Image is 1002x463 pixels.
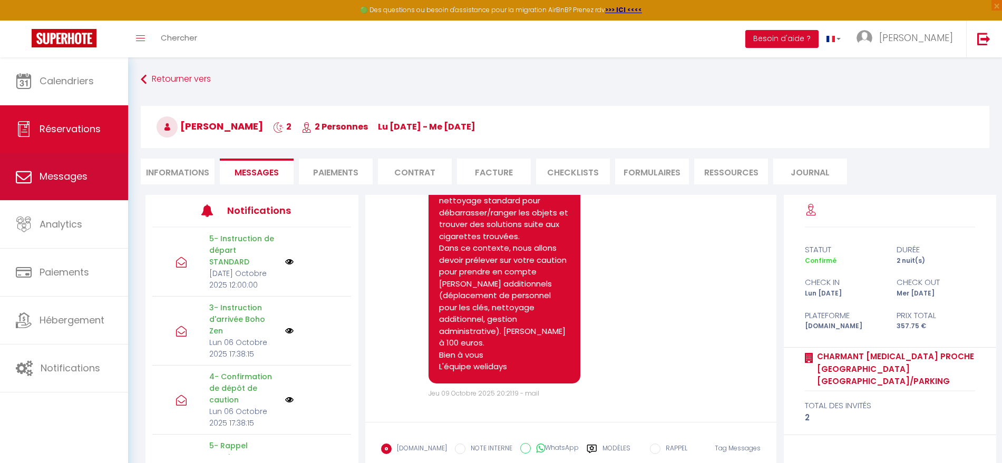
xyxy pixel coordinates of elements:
[890,289,982,299] div: Mer [DATE]
[457,159,531,184] li: Facture
[890,243,982,256] div: durée
[209,371,278,406] p: 4- Confirmation de dépôt de caution
[153,21,205,57] a: Chercher
[209,406,278,429] p: Lun 06 Octobre 2025 17:38:15
[805,411,975,424] div: 2
[890,256,982,266] div: 2 nuit(s)
[890,276,982,289] div: check out
[40,265,89,279] span: Paiements
[429,389,539,398] span: Jeu 09 Octobre 2025 20:21:19 - mail
[40,218,82,231] span: Analytics
[209,440,278,463] p: 5- Rappel Caution
[605,5,642,14] a: >>> ICI <<<<
[40,170,87,183] span: Messages
[227,199,310,222] h3: Notifications
[857,30,872,46] img: ...
[773,159,847,184] li: Journal
[209,302,278,337] p: 3- Instruction d'arrivée Boho Zen
[879,31,953,44] span: [PERSON_NAME]
[40,122,101,135] span: Réservations
[209,268,278,291] p: [DATE] Octobre 2025 12:00:00
[798,289,890,299] div: Lun [DATE]
[890,321,982,331] div: 357.75 €
[299,159,373,184] li: Paiements
[805,256,836,265] span: Confirmé
[40,313,104,327] span: Hébergement
[977,32,990,45] img: logout
[141,70,989,89] a: Retourner vers
[615,159,689,184] li: FORMULAIRES
[531,443,579,455] label: WhatsApp
[849,21,966,57] a: ... [PERSON_NAME]
[805,399,975,412] div: total des invités
[141,159,215,184] li: Informations
[798,321,890,331] div: [DOMAIN_NAME]
[715,444,761,452] span: Tag Messages
[694,159,768,184] li: Ressources
[813,350,975,388] a: Charmant [MEDICAL_DATA] proche [GEOGRAPHIC_DATA] [GEOGRAPHIC_DATA]/parking
[378,121,475,133] span: lu [DATE] - me [DATE]
[157,120,263,133] span: [PERSON_NAME]
[301,121,368,133] span: 2 Personnes
[285,327,294,335] img: NO IMAGE
[209,337,278,360] p: Lun 06 Octobre 2025 17:38:15
[798,243,890,256] div: statut
[32,29,96,47] img: Super Booking
[40,74,94,87] span: Calendriers
[602,444,630,462] label: Modèles
[465,444,512,455] label: NOTE INTERNE
[745,30,819,48] button: Besoin d'aide ?
[536,159,610,184] li: CHECKLISTS
[798,309,890,322] div: Plateforme
[285,258,294,266] img: NO IMAGE
[798,276,890,289] div: check in
[235,166,279,179] span: Messages
[41,361,100,375] span: Notifications
[392,444,447,455] label: [DOMAIN_NAME]
[378,159,452,184] li: Contrat
[285,396,294,404] img: NO IMAGE
[273,121,291,133] span: 2
[161,32,197,43] span: Chercher
[890,309,982,322] div: Prix total
[209,233,278,268] p: 5- Instruction de départ STANDARD
[660,444,687,455] label: RAPPEL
